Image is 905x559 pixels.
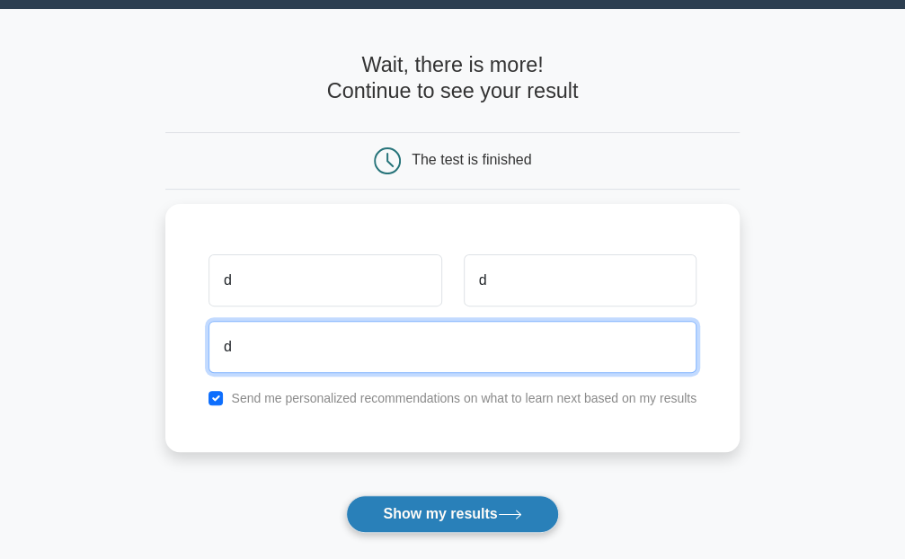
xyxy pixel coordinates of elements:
button: Show my results [346,495,558,533]
input: Last name [464,254,696,306]
h4: Wait, there is more! Continue to see your result [165,52,740,102]
label: Send me personalized recommendations on what to learn next based on my results [231,391,696,405]
input: First name [209,254,441,306]
div: The test is finished [412,152,531,167]
input: Email [209,321,696,373]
